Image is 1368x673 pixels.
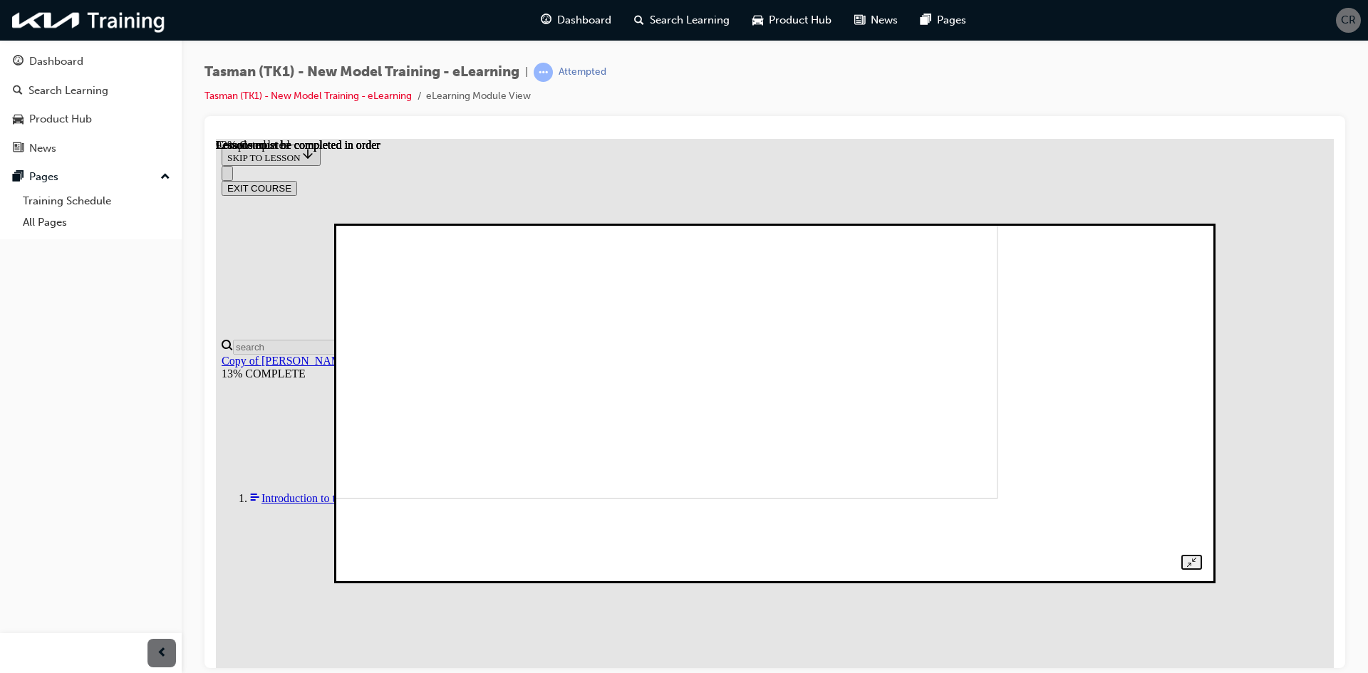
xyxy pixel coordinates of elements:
button: Pages [6,164,176,190]
a: pages-iconPages [909,6,978,35]
li: eLearning Module View [426,88,531,105]
a: news-iconNews [843,6,909,35]
span: prev-icon [157,645,167,662]
a: Training Schedule [17,190,176,212]
span: learningRecordVerb_ATTEMPT-icon [534,63,553,82]
a: car-iconProduct Hub [741,6,843,35]
span: up-icon [160,168,170,187]
button: Unzoom image [965,416,986,431]
div: Search Learning [28,83,108,99]
span: guage-icon [13,56,24,68]
span: car-icon [13,113,24,126]
span: search-icon [13,85,23,98]
div: Product Hub [29,111,92,127]
a: Search Learning [6,78,176,104]
span: Product Hub [769,12,831,28]
span: CR [1341,12,1356,28]
a: Dashboard [6,48,176,75]
span: search-icon [634,11,644,29]
span: car-icon [752,11,763,29]
span: pages-icon [921,11,931,29]
a: search-iconSearch Learning [623,6,741,35]
div: Pages [29,169,58,185]
span: guage-icon [541,11,551,29]
a: News [6,135,176,162]
button: DashboardSearch LearningProduct HubNews [6,46,176,164]
div: Attempted [559,66,606,79]
span: | [525,64,528,80]
img: kia-training [7,6,171,35]
button: CR [1336,8,1361,33]
span: Dashboard [557,12,611,28]
a: All Pages [17,212,176,234]
span: news-icon [854,11,865,29]
span: news-icon [13,142,24,155]
a: Product Hub [6,106,176,132]
span: Pages [937,12,966,28]
a: guage-iconDashboard [529,6,623,35]
div: Dashboard [29,53,83,70]
a: Tasman (TK1) - New Model Training - eLearning [204,90,412,102]
span: News [871,12,898,28]
span: Tasman (TK1) - New Model Training - eLearning [204,64,519,80]
div: News [29,140,56,157]
span: Search Learning [650,12,730,28]
span: pages-icon [13,171,24,184]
